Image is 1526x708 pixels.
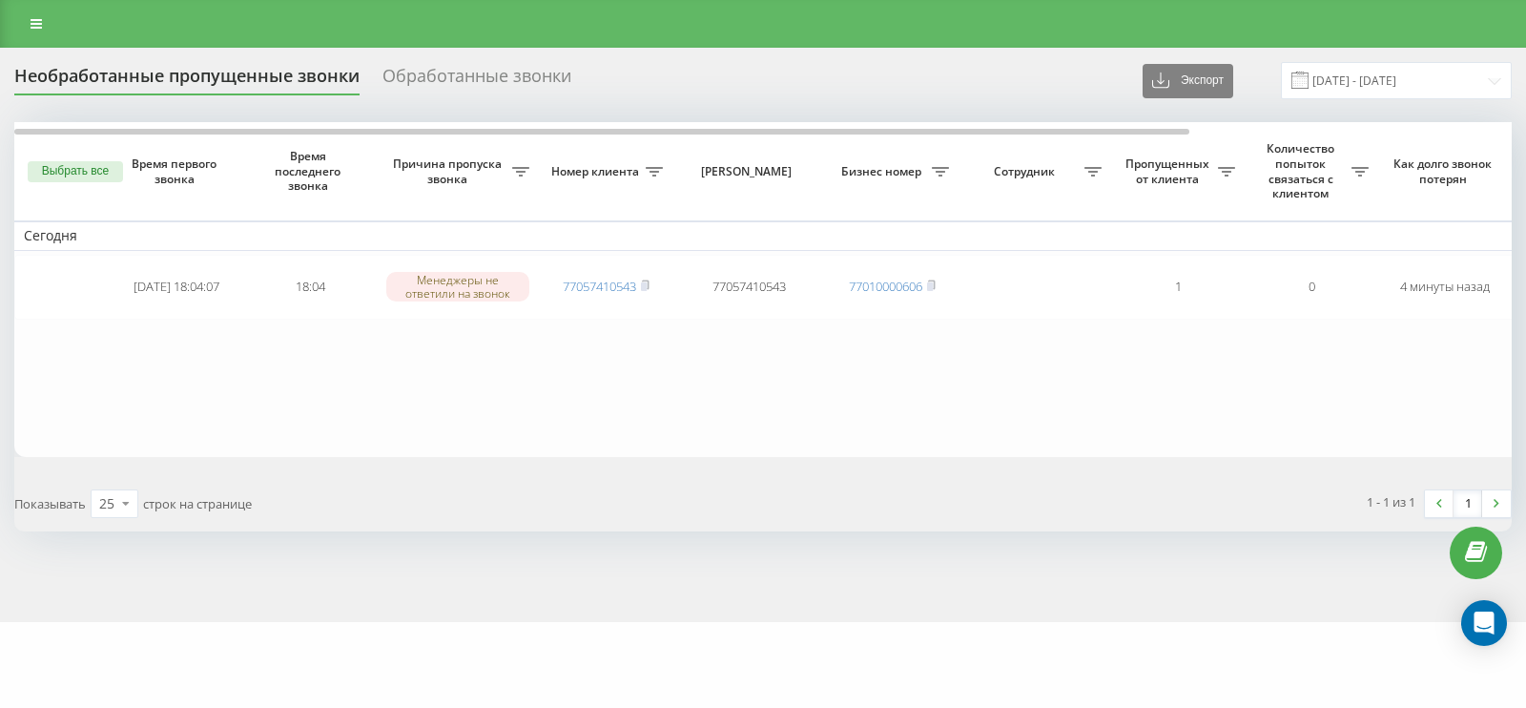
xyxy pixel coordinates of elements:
span: строк на странице [143,495,252,512]
a: 1 [1454,490,1482,517]
div: Обработанные звонки [382,66,571,95]
span: Сотрудник [968,164,1084,179]
span: Бизнес номер [835,164,932,179]
span: Количество попыток связаться с клиентом [1254,141,1351,200]
div: Необработанные пропущенные звонки [14,66,360,95]
td: 1 [1111,255,1245,320]
a: 77057410543 [563,278,636,295]
td: 18:04 [243,255,377,320]
span: Пропущенных от клиента [1121,156,1218,186]
span: Время последнего звонка [258,149,361,194]
td: 0 [1245,255,1378,320]
td: [DATE] 18:04:07 [110,255,243,320]
span: [PERSON_NAME] [689,164,809,179]
div: Open Intercom Messenger [1461,600,1507,646]
a: 77010000606 [849,278,922,295]
div: 25 [99,494,114,513]
div: 1 - 1 из 1 [1367,492,1415,511]
div: Менеджеры не ответили на звонок [386,272,529,301]
td: 4 минуты назад [1378,255,1512,320]
span: Как долго звонок потерян [1393,156,1496,186]
span: Номер клиента [548,164,646,179]
span: Причина пропуска звонка [386,156,512,186]
span: Время первого звонка [125,156,228,186]
button: Выбрать все [28,161,123,182]
span: Показывать [14,495,86,512]
button: Экспорт [1143,64,1233,98]
td: 77057410543 [672,255,825,320]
